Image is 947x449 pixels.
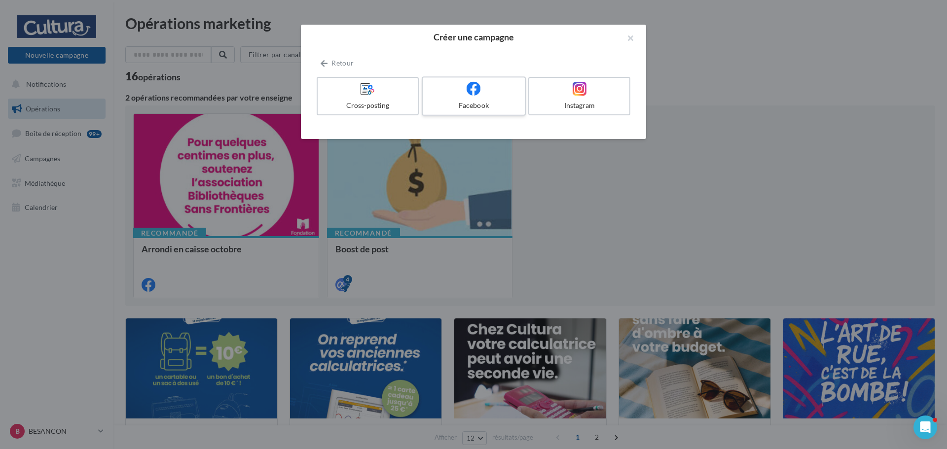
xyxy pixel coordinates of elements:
[913,415,937,439] iframe: Intercom live chat
[533,101,625,110] div: Instagram
[322,101,414,110] div: Cross-posting
[317,57,358,69] button: Retour
[317,33,630,41] h2: Créer une campagne
[427,101,520,110] div: Facebook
